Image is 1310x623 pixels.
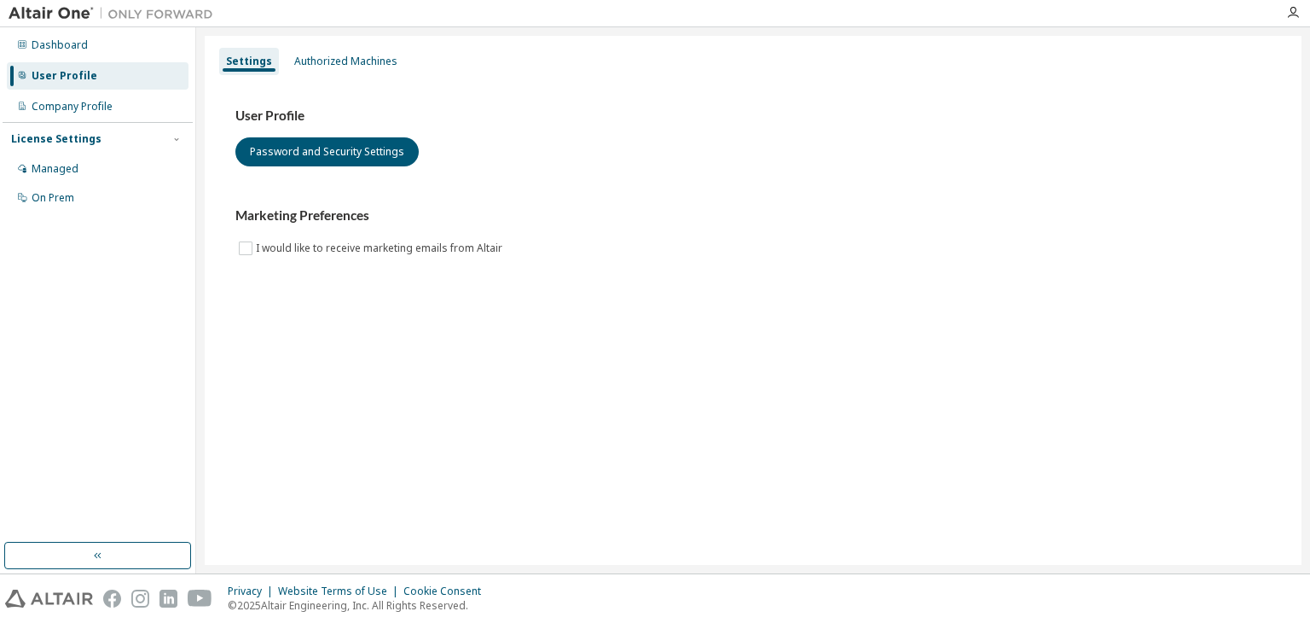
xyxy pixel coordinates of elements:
[256,238,506,259] label: I would like to receive marketing emails from Altair
[103,590,121,608] img: facebook.svg
[228,585,278,598] div: Privacy
[32,162,78,176] div: Managed
[32,100,113,114] div: Company Profile
[235,137,419,166] button: Password and Security Settings
[131,590,149,608] img: instagram.svg
[5,590,93,608] img: altair_logo.svg
[32,69,97,83] div: User Profile
[32,191,74,205] div: On Prem
[403,585,491,598] div: Cookie Consent
[228,598,491,613] p: © 2025 Altair Engineering, Inc. All Rights Reserved.
[9,5,222,22] img: Altair One
[188,590,212,608] img: youtube.svg
[159,590,177,608] img: linkedin.svg
[226,55,272,68] div: Settings
[294,55,397,68] div: Authorized Machines
[11,132,101,146] div: License Settings
[235,207,1271,224] h3: Marketing Preferences
[278,585,403,598] div: Website Terms of Use
[32,38,88,52] div: Dashboard
[235,108,1271,125] h3: User Profile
